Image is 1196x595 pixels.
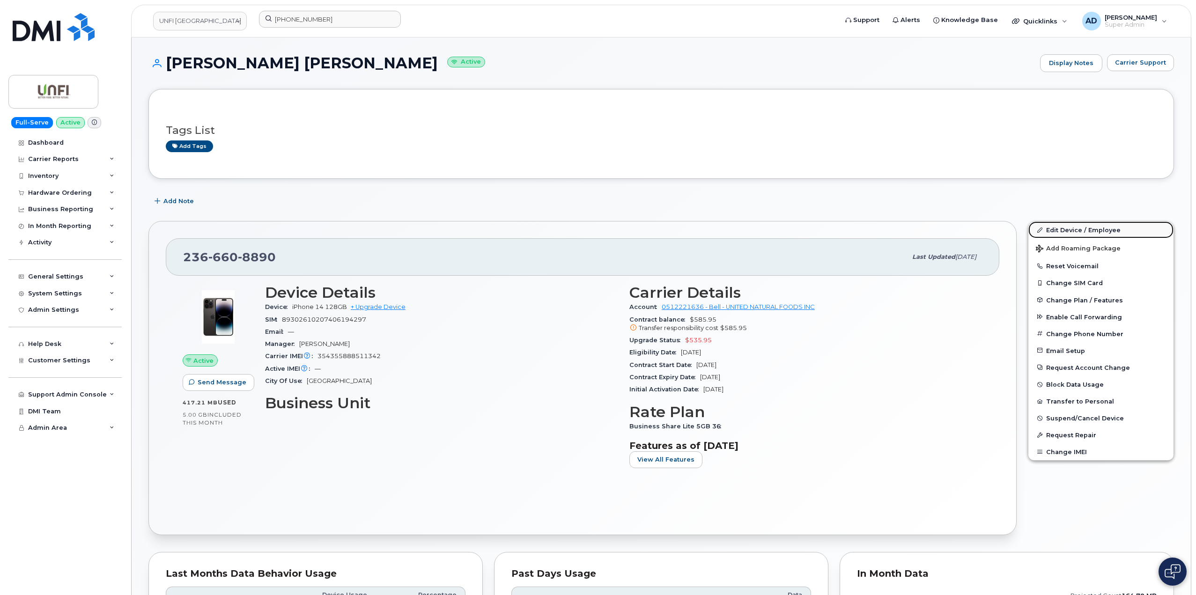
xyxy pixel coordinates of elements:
span: Add Roaming Package [1036,245,1121,254]
a: + Upgrade Device [351,303,406,310]
span: Device [265,303,292,310]
span: Last updated [912,253,955,260]
span: $585.95 [629,316,982,333]
span: 236 [183,250,276,264]
div: Past Days Usage [511,569,811,579]
span: 5.00 GB [183,411,207,418]
span: Account [629,303,662,310]
span: View All Features [637,455,694,464]
span: Suspend/Cancel Device [1046,415,1124,422]
span: Upgrade Status [629,337,685,344]
span: Active [193,356,214,365]
button: Carrier Support [1107,54,1174,71]
span: Contract Start Date [629,361,696,368]
a: Add tags [166,140,213,152]
button: Change IMEI [1028,443,1174,460]
span: Send Message [198,378,246,387]
span: [DATE] [955,253,976,260]
a: Display Notes [1040,54,1102,72]
span: 89302610207406194297 [282,316,366,323]
span: $535.95 [685,337,712,344]
h3: Business Unit [265,395,618,411]
span: 354355888511342 [317,353,381,360]
img: image20231002-3703462-njx0qo.jpeg [190,289,246,345]
button: Add Roaming Package [1028,238,1174,257]
span: Transfer responsibility cost [639,324,718,331]
img: Open chat [1165,564,1181,579]
button: Change Plan / Features [1028,292,1174,309]
h3: Rate Plan [629,404,982,420]
button: Send Message [183,374,254,391]
button: Reset Voicemail [1028,257,1174,274]
div: Last Months Data Behavior Usage [166,569,465,579]
button: Change SIM Card [1028,274,1174,291]
button: Enable Call Forwarding [1028,309,1174,325]
span: Email [265,328,288,335]
button: Block Data Usage [1028,376,1174,393]
button: Email Setup [1028,342,1174,359]
small: Active [447,57,485,67]
span: City Of Use [265,377,307,384]
span: Carrier Support [1115,58,1166,67]
span: Contract Expiry Date [629,374,700,381]
span: 660 [208,250,238,264]
span: [DATE] [681,349,701,356]
span: 8890 [238,250,276,264]
h3: Carrier Details [629,284,982,301]
button: Add Note [148,193,202,210]
span: Initial Activation Date [629,386,703,393]
span: Manager [265,340,299,347]
span: [DATE] [696,361,716,368]
h3: Device Details [265,284,618,301]
a: 0512221636 - Bell - UNITED NATURAL FOODS INC [662,303,815,310]
button: Request Repair [1028,426,1174,443]
span: [DATE] [700,374,720,381]
span: Add Note [163,197,194,206]
div: In Month Data [857,569,1157,579]
span: Active IMEI [265,365,315,372]
span: Carrier IMEI [265,353,317,360]
span: [DATE] [703,386,724,393]
button: View All Features [629,451,702,468]
span: Email Setup [1046,347,1085,354]
button: Transfer to Personal [1028,393,1174,410]
span: Contract balance [629,316,690,323]
a: Edit Device / Employee [1028,221,1174,238]
span: [PERSON_NAME] [299,340,350,347]
span: — [315,365,321,372]
span: iPhone 14 128GB [292,303,347,310]
span: Eligibility Date [629,349,681,356]
button: Change Phone Number [1028,325,1174,342]
span: Enable Call Forwarding [1046,313,1122,320]
span: — [288,328,294,335]
button: Request Account Change [1028,359,1174,376]
h1: [PERSON_NAME] [PERSON_NAME] [148,55,1035,71]
span: SIM [265,316,282,323]
span: 417.21 MB [183,399,218,406]
h3: Features as of [DATE] [629,440,982,451]
button: Suspend/Cancel Device [1028,410,1174,426]
span: included this month [183,411,242,426]
h3: Tags List [166,125,1157,136]
span: Business Share Lite 5GB 36 [629,423,726,430]
span: Change Plan / Features [1046,296,1123,303]
span: $585.95 [720,324,747,331]
span: [GEOGRAPHIC_DATA] [307,377,372,384]
span: used [218,399,236,406]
